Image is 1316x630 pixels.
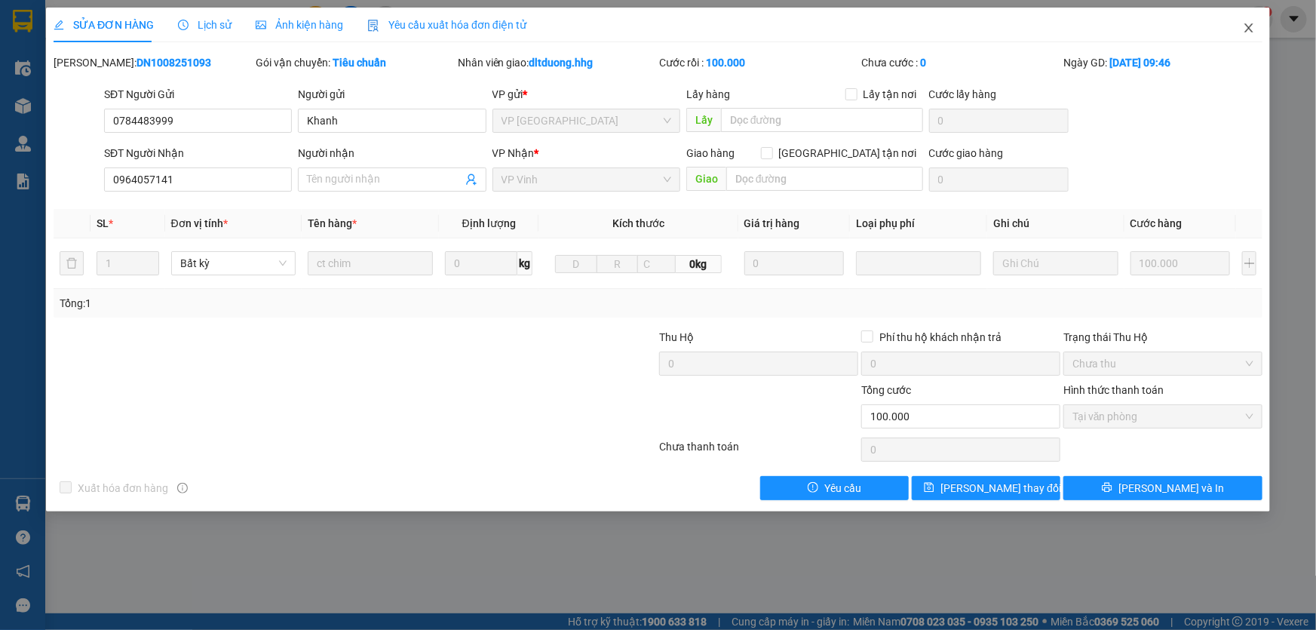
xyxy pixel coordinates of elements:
span: VP Vinh [502,168,671,191]
span: [PERSON_NAME] và In [1118,480,1224,496]
span: [PERSON_NAME] thay đổi [940,480,1061,496]
span: Lịch sử [178,19,232,31]
span: Yêu cầu xuất hóa đơn điện tử [367,19,526,31]
span: kg [517,251,532,275]
input: Ghi Chú [993,251,1118,275]
input: R [597,255,639,273]
span: Lấy tận nơi [857,86,923,103]
button: save[PERSON_NAME] thay đổi [912,476,1060,500]
span: Tên hàng [308,217,357,229]
span: SỬA ĐƠN HÀNG [54,19,154,31]
button: exclamation-circleYêu cầu [760,476,909,500]
div: [PERSON_NAME]: [54,54,253,71]
span: Giao hàng [686,147,735,159]
span: Chưa thu [1072,352,1253,375]
label: Cước lấy hàng [929,88,997,100]
div: Người gửi [298,86,486,103]
b: 0 [920,57,926,69]
span: Phí thu hộ khách nhận trả [873,329,1008,346]
label: Hình thức thanh toán [1063,384,1164,396]
button: delete [60,251,84,275]
div: Chưa cước : [861,54,1060,71]
span: VP Nhận [492,147,535,159]
b: dltduong.hhg [529,57,594,69]
input: Dọc đường [721,108,923,132]
span: Giao [686,167,726,191]
span: Đơn vị tính [171,217,228,229]
button: plus [1242,251,1256,275]
div: SĐT Người Gửi [104,86,292,103]
span: Tổng cước [861,384,911,396]
span: info-circle [177,483,188,493]
div: SĐT Người Nhận [104,145,292,161]
span: user-add [465,174,477,186]
span: clock-circle [178,20,189,30]
input: C [637,255,675,273]
input: Cước giao hàng [929,167,1069,192]
span: close [1243,22,1255,34]
div: Ngày GD: [1063,54,1262,71]
th: Loại phụ phí [850,209,987,238]
input: D [555,255,597,273]
input: Dọc đường [726,167,923,191]
div: Gói vận chuyển: [256,54,455,71]
span: 0kg [676,255,722,273]
span: Xuất hóa đơn hàng [72,480,174,496]
div: Tổng: 1 [60,295,508,312]
button: Close [1228,8,1270,50]
div: Chưa thanh toán [658,438,860,465]
b: DN1008251093 [137,57,211,69]
b: Tiêu chuẩn [333,57,386,69]
div: Trạng thái Thu Hộ [1063,329,1262,346]
label: Cước giao hàng [929,147,1004,159]
span: VP Đà Nẵng [502,109,671,132]
div: VP gửi [492,86,680,103]
span: Lấy [686,108,721,132]
span: save [924,482,934,494]
span: exclamation-circle [808,482,818,494]
div: Người nhận [298,145,486,161]
div: Cước rồi : [659,54,858,71]
button: printer[PERSON_NAME] và In [1063,476,1262,500]
img: icon [367,20,379,32]
span: Giá trị hàng [744,217,800,229]
input: VD: Bàn, Ghế [308,251,433,275]
b: [DATE] 09:46 [1109,57,1170,69]
span: edit [54,20,64,30]
span: Định lượng [462,217,516,229]
span: printer [1102,482,1112,494]
span: SL [97,217,109,229]
span: Kích thước [612,217,664,229]
div: Nhân viên giao: [458,54,657,71]
span: Thu Hộ [659,331,694,343]
input: Cước lấy hàng [929,109,1069,133]
span: Tại văn phòng [1072,405,1253,428]
span: picture [256,20,266,30]
input: 0 [744,251,845,275]
span: Yêu cầu [824,480,861,496]
input: 0 [1130,251,1231,275]
span: Lấy hàng [686,88,730,100]
th: Ghi chú [987,209,1124,238]
b: 100.000 [706,57,745,69]
span: Bất kỳ [180,252,287,275]
span: Ảnh kiện hàng [256,19,343,31]
span: [GEOGRAPHIC_DATA] tận nơi [773,145,923,161]
span: Cước hàng [1130,217,1183,229]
